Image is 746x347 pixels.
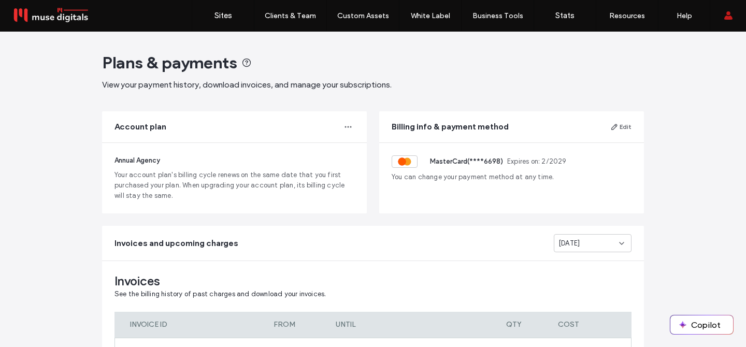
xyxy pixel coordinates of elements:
[114,156,160,164] span: Annual Agency
[102,52,237,73] span: Plans & payments
[102,80,392,90] span: View your payment history, download invoices, and manage your subscriptions.
[214,11,232,20] label: Sites
[114,290,326,298] span: See the billing history of past charges and download your invoices.
[472,11,523,20] label: Business Tools
[265,11,316,20] label: Clients & Team
[430,156,503,167] span: MasterCard (**** 6698 )
[130,320,167,329] span: INVOICE ID
[114,121,166,133] span: Account plan
[337,11,389,20] label: Custom Assets
[114,273,632,289] span: Invoices
[558,320,579,329] span: COST
[558,238,580,249] span: [DATE]
[114,238,238,249] span: Invoices and upcoming charges
[555,11,575,20] label: Stats
[411,11,450,20] label: White Label
[392,121,509,133] span: Billing info & payment method
[609,11,645,20] label: Resources
[336,320,356,329] span: UNTIL
[114,170,354,201] span: Your account plan's billing cycle renews on the same date that you first purchased your plan. Whe...
[677,11,692,20] label: Help
[610,121,632,133] button: Edit
[670,315,733,334] button: Copilot
[507,156,567,167] span: Expires on: 2 / 2029
[392,172,632,182] span: You can change your payment method at any time.
[506,320,521,329] span: QTY
[274,320,295,329] span: FROM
